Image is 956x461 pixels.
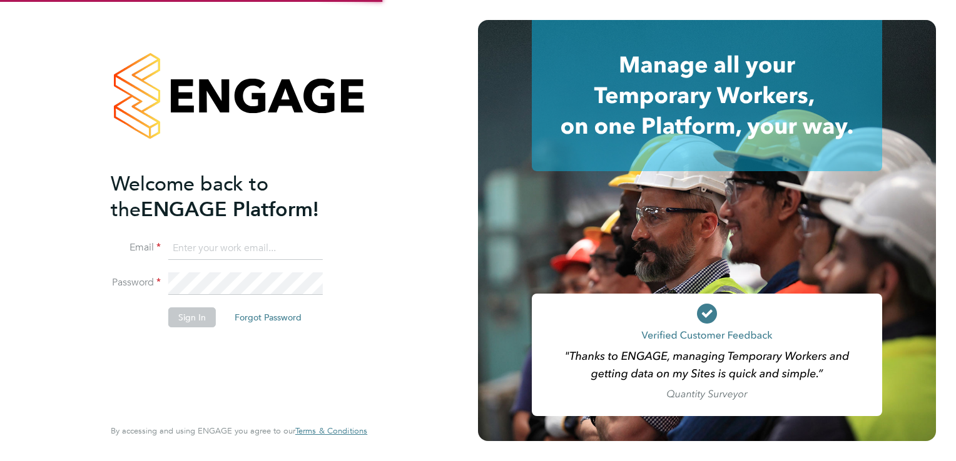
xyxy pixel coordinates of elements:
[225,307,312,327] button: Forgot Password
[168,237,323,260] input: Enter your work email...
[111,241,161,254] label: Email
[168,307,216,327] button: Sign In
[111,276,161,289] label: Password
[295,426,367,436] a: Terms & Conditions
[111,171,355,222] h2: ENGAGE Platform!
[111,172,268,222] span: Welcome back to the
[111,425,367,436] span: By accessing and using ENGAGE you agree to our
